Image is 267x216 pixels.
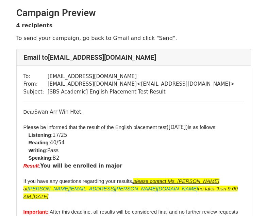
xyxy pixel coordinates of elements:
[29,140,50,145] font: :
[29,132,51,138] b: Listening
[29,154,244,162] li: B2
[23,124,244,131] div: ([DATE])
[188,124,217,130] font: is as follows:
[29,140,49,145] b: Reading
[48,88,235,96] td: [SBS Academic] English Placement Test Result
[23,88,48,96] td: Subject:
[23,163,39,169] font: Result
[29,155,51,161] b: Speaking
[29,131,244,139] li: 17/25
[29,147,244,155] li: Pass
[48,80,235,88] td: [EMAIL_ADDRESS][DOMAIN_NAME] < [EMAIL_ADDRESS][DOMAIN_NAME] >
[23,73,48,81] td: To:
[23,80,48,88] td: From:
[23,53,244,61] h4: Email to [EMAIL_ADDRESS][DOMAIN_NAME]
[23,108,244,116] div: Swan Arr Win Htet,
[28,186,198,191] a: [PERSON_NAME][EMAIL_ADDRESS][PERSON_NAME][DOMAIN_NAME]
[23,124,167,130] font: Please be informed that the result of the English placement test
[29,147,48,153] font: :
[23,209,49,215] b: Important:
[29,132,53,138] font: :
[29,155,53,161] font: :
[16,7,251,19] h2: Campaign Preview
[40,163,122,169] b: You will be enrolled in major
[16,22,53,29] strong: 4 recipients
[48,73,235,81] td: [EMAIL_ADDRESS][DOMAIN_NAME]
[16,34,251,42] p: To send your campaign, go back to Gmail and click "Send".
[29,147,46,153] b: Writing
[23,163,40,169] font: :
[23,109,35,115] font: Dear
[23,178,238,199] i: please contact Ms. [PERSON_NAME] at no later than 9:00 AM [DATE]
[29,139,244,147] li: 40/54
